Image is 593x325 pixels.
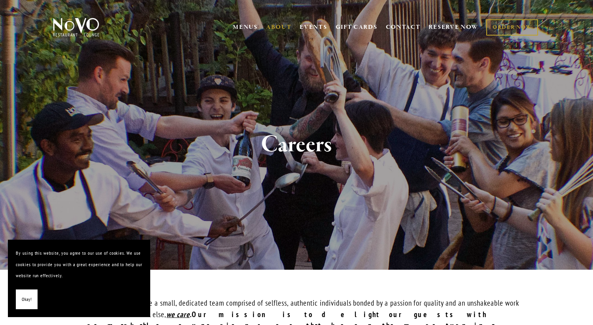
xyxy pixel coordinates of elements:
[261,130,332,160] strong: Careers
[51,17,101,37] img: Novo Restaurant &amp; Lounge
[300,23,327,31] a: EVENTS
[166,310,190,319] em: we care
[336,20,378,35] a: GIFT CARDS
[190,310,192,319] em: .
[16,248,142,282] p: By using this website, you agree to our use of cookies. We use cookies to provide you with a grea...
[386,20,421,35] a: CONTACT
[233,23,258,31] a: MENUS
[16,289,38,310] button: Okay!
[22,294,32,305] span: Okay!
[266,23,292,31] a: ABOUT
[429,20,478,35] a: RESERVE NOW
[8,240,150,317] section: Cookie banner
[486,19,538,36] a: ORDER NOW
